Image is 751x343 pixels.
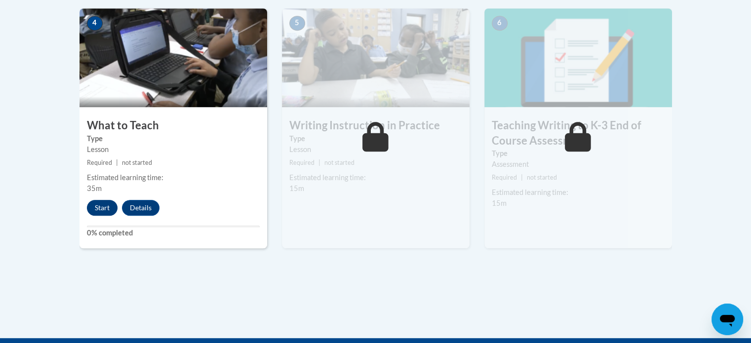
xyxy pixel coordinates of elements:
img: Course Image [79,8,267,107]
span: Required [87,159,112,166]
span: 15m [289,184,304,192]
div: Estimated learning time: [492,187,665,198]
button: Start [87,200,118,216]
span: Required [492,174,517,181]
span: | [521,174,523,181]
span: 6 [492,16,508,31]
span: | [318,159,320,166]
span: | [116,159,118,166]
img: Course Image [484,8,672,107]
div: Estimated learning time: [87,172,260,183]
span: 5 [289,16,305,31]
button: Details [122,200,159,216]
h3: What to Teach [79,118,267,133]
div: Assessment [492,159,665,170]
span: 35m [87,184,102,192]
label: Type [289,133,462,144]
span: Required [289,159,315,166]
span: 15m [492,199,507,207]
div: Lesson [87,144,260,155]
h3: Writing Instruction in Practice [282,118,470,133]
span: not started [122,159,152,166]
iframe: Button to launch messaging window [711,304,743,335]
label: Type [87,133,260,144]
span: not started [527,174,557,181]
img: Course Image [282,8,470,107]
label: 0% completed [87,228,260,238]
span: 4 [87,16,103,31]
div: Estimated learning time: [289,172,462,183]
div: Lesson [289,144,462,155]
h3: Teaching Writing to K-3 End of Course Assessment [484,118,672,149]
span: not started [324,159,355,166]
label: Type [492,148,665,159]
